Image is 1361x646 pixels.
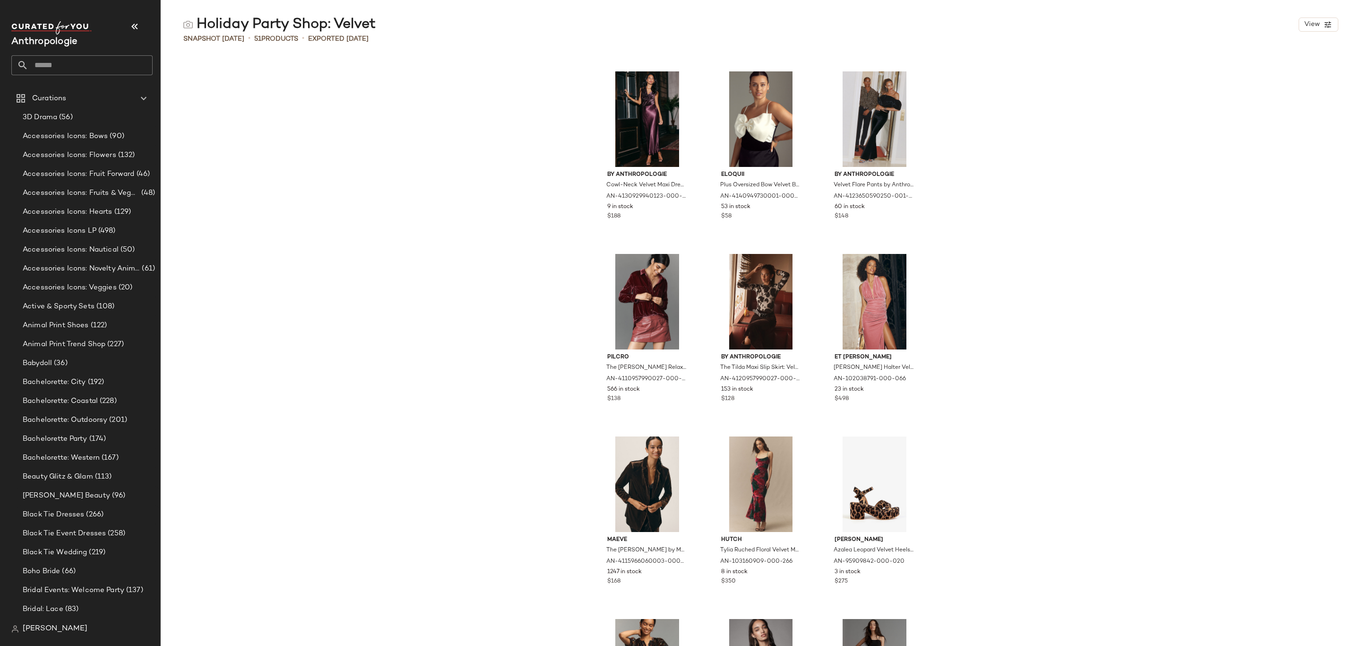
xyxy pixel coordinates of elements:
span: $128 [721,395,734,403]
span: Accessories Icons: Fruit Forward [23,169,135,180]
span: AN-4120957990027-000-022 [720,375,800,384]
span: Boho Bride [23,566,60,577]
span: [PERSON_NAME] Halter Velvet Maxi Dress by ET [PERSON_NAME] in Pink, Women's, Size: 12, Polyester ... [834,364,913,372]
span: AN-102038791-000-066 [834,375,906,384]
span: 3 in stock [835,568,861,576]
span: Maeve [607,536,687,544]
span: [PERSON_NAME] Beauty [23,490,110,501]
img: 4115966060003_021_b [600,436,695,532]
span: View [1304,21,1320,28]
img: 4110957990027_051_b [600,254,695,349]
div: Products [254,34,298,44]
span: Current Company Name [11,37,78,47]
span: 3D Drama [23,112,57,123]
span: $168 [607,577,620,586]
span: Bachelorette Party [23,434,87,445]
span: Bridal Events: Welcome Party [23,585,124,596]
span: By Anthropologie [607,171,687,179]
span: (227) [105,339,124,350]
span: (108) [95,301,115,312]
span: $138 [607,395,620,403]
span: (113) [93,471,112,482]
span: Accessories Icons LP [23,226,96,236]
span: (122) [89,320,107,331]
span: AN-4130929940123-000-050 [606,192,686,201]
span: (219) [87,547,105,558]
span: $350 [721,577,736,586]
span: Black Tie Event Dresses [23,528,106,539]
span: Plus Oversized Bow Velvet Bodysuit by Eloquii in Black, Women's, Size: 18W, Polyester/Elastane at... [720,181,800,190]
span: 51 [254,35,261,43]
span: 1247 in stock [607,568,642,576]
span: 9 in stock [607,203,633,211]
img: 102038791_066_b [827,254,922,349]
span: (46) [135,169,150,180]
span: (50) [119,244,135,255]
span: Bachelorette: City [23,377,86,388]
span: (66) [60,566,76,577]
span: Accessories Icons: Hearts [23,207,112,218]
span: 53 in stock [721,203,750,211]
span: $188 [607,212,620,221]
span: Beauty Glitz & Glam [23,471,93,482]
img: 4120957990027_022_b14 [714,254,809,349]
span: Curations [32,93,66,104]
span: (36) [52,358,68,369]
span: • [248,33,250,44]
span: AN-103160909-000-266 [720,558,792,566]
span: (498) [96,226,116,236]
span: (228) [98,396,117,407]
span: Pilcro [607,353,687,362]
span: Accessories Icons: Nautical [23,244,119,255]
span: 566 in stock [607,385,640,394]
span: [PERSON_NAME] [23,623,87,635]
span: 8 in stock [721,568,748,576]
span: Azalea Leopard Velvet Heels by [PERSON_NAME] in Brown, Women's, Size: 40, Leather/Rubber at Anthr... [834,546,913,555]
span: (83) [63,604,79,615]
button: View [1299,17,1338,32]
span: (129) [112,207,131,218]
span: Cowl-Neck Velvet Maxi Dress by Anthropologie in Purple, Women's, Size: XL, Polyester/Viscose/Elas... [606,181,686,190]
span: Bachelorette: Western [23,453,100,463]
span: (90) [108,131,124,142]
span: Bachelorette: Outdoorsy [23,415,107,426]
span: AN-4123650590250-001-001 [834,192,913,201]
span: AN-4140949730001-000-018 [720,192,800,201]
span: (258) [106,528,125,539]
span: The Tilda Maxi Slip Skirt: Velvet Edition by Anthropologie in Brown, Women's, Size: Medium, Nylon... [720,364,800,372]
img: 103160909_266_b [714,436,809,532]
span: $148 [835,212,848,221]
span: Accessories Icons: Fruits & Veggies [23,188,139,199]
span: (167) [100,453,119,463]
span: $58 [721,212,732,221]
span: (96) [110,490,126,501]
span: (61) [140,263,155,274]
span: Bridal: Lace [23,604,63,615]
span: AN-95909842-000-020 [834,558,904,566]
span: (20) [117,282,133,293]
span: Snapshot [DATE] [183,34,244,44]
span: $275 [835,577,848,586]
img: 4130929940123_050_b [600,71,695,167]
span: • [302,33,304,44]
span: [PERSON_NAME] [835,536,914,544]
span: Black Tie Wedding [23,547,87,558]
span: Active & Sporty Sets [23,301,95,312]
span: AN-4110957990027-000-051 [606,375,686,384]
span: Animal Print Shoes [23,320,89,331]
span: The [PERSON_NAME] Relaxed Buttondown Shirt by Pilcro: Velvet Edition in Purple, Women's, Size: La... [606,364,686,372]
span: 23 in stock [835,385,864,394]
span: The [PERSON_NAME] by Maeve: Velvet Edition Jacket in Brown, Women's, Size: XS P, Nylon/Viscose at... [606,546,686,555]
div: Holiday Party Shop: Velvet [183,15,376,34]
span: (56) [57,112,73,123]
img: 4123650590250_001_b14 [827,71,922,167]
img: svg%3e [183,20,193,29]
img: svg%3e [11,625,19,633]
span: (137) [124,585,143,596]
img: 4140949730001_018_c [714,71,809,167]
span: 153 in stock [721,385,753,394]
span: 60 in stock [835,203,865,211]
span: Hutch [721,536,801,544]
span: ET [PERSON_NAME] [835,353,914,362]
span: (266) [84,509,103,520]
